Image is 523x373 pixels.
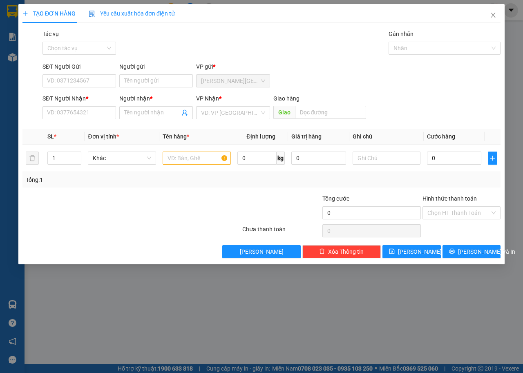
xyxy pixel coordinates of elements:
span: user-add [181,109,188,116]
span: Đơn vị tính [88,133,118,140]
div: Người gửi [119,62,193,71]
span: TẠO ĐƠN HÀNG [22,10,76,17]
button: printer[PERSON_NAME] và In [442,245,501,258]
span: [PERSON_NAME] và In [458,247,515,256]
span: delete [319,248,325,255]
div: 0963226952 [96,27,161,38]
span: kg [277,152,285,165]
span: close [490,12,496,18]
img: icon [89,11,95,17]
span: Tổng cước [322,195,349,202]
label: Gán nhãn [389,31,413,37]
span: Tên hàng [163,133,189,140]
span: plus [488,155,497,161]
span: plus [22,11,28,16]
button: [PERSON_NAME] [222,245,301,258]
div: 30.000 [6,53,91,63]
span: save [389,248,395,255]
span: Định lượng [246,133,275,140]
input: Dọc đường [295,106,366,119]
input: VD: Bàn, Ghế [163,152,231,165]
span: Dương Minh Châu [201,75,265,87]
span: Cước hàng [427,133,455,140]
span: Giá trị hàng [291,133,322,140]
span: [PERSON_NAME] [398,247,442,256]
div: [PERSON_NAME][GEOGRAPHIC_DATA] [7,7,90,27]
button: delete [26,152,39,165]
div: Người nhận [119,94,193,103]
input: Ghi Chú [352,152,420,165]
span: printer [449,248,454,255]
th: Ghi chú [349,129,424,145]
input: 0 [291,152,346,165]
span: Xóa Thông tin [328,247,364,256]
button: deleteXóa Thông tin [302,245,381,258]
div: LANH [7,27,90,36]
span: Nhận: [96,8,115,16]
div: Bàu Đồn [96,7,161,17]
div: SĐT Người Gửi [42,62,116,71]
div: THÁNH MỸ [96,17,161,27]
span: VP Nhận [196,95,219,102]
span: Giao [273,106,295,119]
button: save[PERSON_NAME] [382,245,441,258]
div: Chưa thanh toán [241,225,322,239]
div: SĐT Người Nhận [42,94,116,103]
span: Giao hàng [273,95,299,102]
div: Tổng: 1 [26,175,203,184]
button: plus [488,152,497,165]
div: VP gửi [196,62,270,71]
button: Close [482,4,505,27]
span: SL [47,133,54,140]
span: Gửi: [7,8,20,16]
span: Yêu cầu xuất hóa đơn điện tử [89,10,175,17]
label: Tác vụ [42,31,59,37]
span: Khác [93,152,151,164]
span: [PERSON_NAME] [240,247,284,256]
div: 0399649712 [7,36,90,48]
label: Hình thức thanh toán [422,195,476,202]
span: CR : [6,54,19,62]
